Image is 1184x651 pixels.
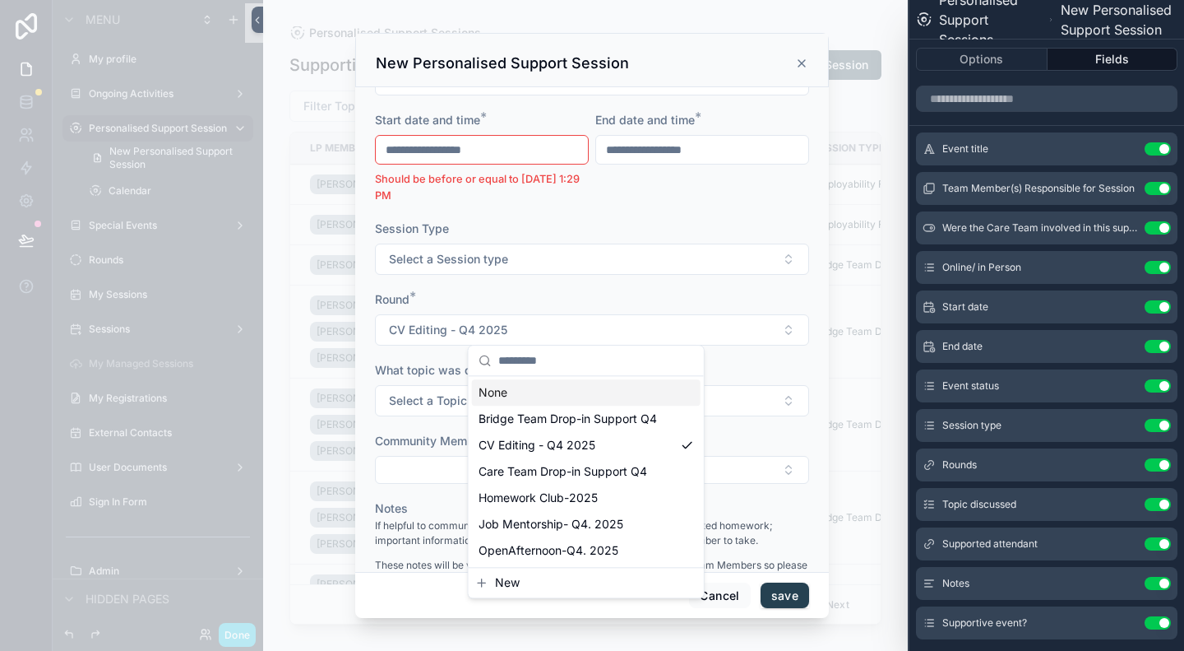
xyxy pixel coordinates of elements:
[375,363,528,377] span: What topic was discussed?
[389,251,508,267] span: Select a Session type
[479,490,598,506] span: Homework Club-2025
[375,171,589,204] li: Should be before or equal to [DATE] 1:29 PM
[1048,48,1178,71] button: Fields
[942,616,1027,630] span: Supportive event?
[375,244,809,275] button: Select Button
[472,379,701,406] div: None
[479,463,647,480] span: Care Team Drop-in Support Q4
[761,583,809,609] button: save
[475,574,697,591] button: New
[942,340,983,353] span: End date
[375,501,408,515] span: Notes
[942,537,1038,551] span: Supported attendant
[376,53,629,73] h3: New Personalised Support Session
[479,411,657,427] span: Bridge Team Drop-in Support Q4
[942,577,969,590] span: Notes
[942,182,1135,195] span: Team Member(s) Responsible for Session
[479,542,618,559] span: OpenAfternoon-Q4. 2025
[942,458,977,472] span: Rounds
[375,221,449,235] span: Session Type
[942,142,988,156] span: Event title
[495,574,520,591] span: New
[942,498,1016,511] span: Topic discussed
[375,558,809,588] p: These notes will be visible to the Community Member and some LP Team Members so please ensure com...
[942,419,1001,432] span: Session type
[375,434,590,448] span: Community Member Receiving Support
[942,261,1021,274] span: Online/ in Person
[942,379,999,393] span: Event status
[389,393,528,409] span: Select a Topic discussed
[689,583,750,609] button: Cancel
[942,300,988,314] span: Start date
[375,385,809,416] button: Select Button
[479,437,595,453] span: CV Editing - Q4 2025
[916,48,1048,71] button: Options
[375,518,809,548] p: If helpful to community member, use this space to make note of requested homework; important info...
[389,322,507,338] span: CV Editing - Q4 2025
[375,113,480,127] span: Start date and time
[595,113,695,127] span: End date and time
[469,376,704,567] div: Suggestions
[375,314,809,346] button: Select Button
[375,292,409,306] span: Round
[942,221,1138,235] span: Were the Care Team involved in this support session?
[479,516,623,532] span: Job Mentorship- Q4. 2025
[375,456,809,484] button: Select Button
